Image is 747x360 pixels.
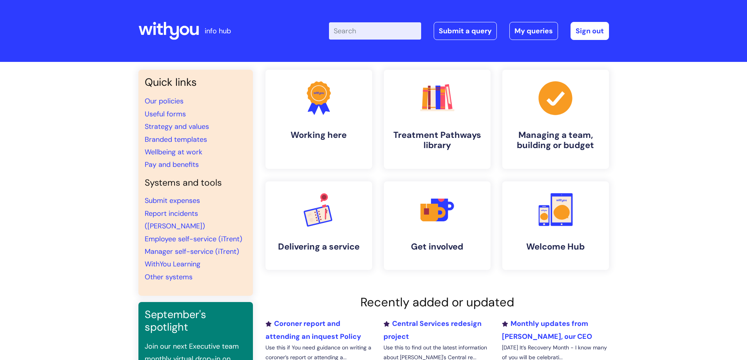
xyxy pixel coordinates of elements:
[329,22,609,40] div: | -
[502,70,609,169] a: Managing a team, building or budget
[383,319,482,341] a: Central Services redesign project
[265,70,372,169] a: Working here
[265,181,372,270] a: Delivering a service
[384,70,491,169] a: Treatment Pathways library
[145,259,200,269] a: WithYou Learning
[145,234,242,244] a: Employee self-service (iTrent)
[145,160,199,169] a: Pay and benefits
[509,22,558,40] a: My queries
[145,209,205,231] a: Report incidents ([PERSON_NAME])
[145,76,247,89] h3: Quick links
[502,181,609,270] a: Welcome Hub
[390,242,484,252] h4: Get involved
[272,130,366,140] h4: Working here
[272,242,366,252] h4: Delivering a service
[145,177,247,188] h4: Systems and tools
[265,295,609,309] h2: Recently added or updated
[145,147,202,157] a: Wellbeing at work
[571,22,609,40] a: Sign out
[205,25,231,37] p: info hub
[145,109,186,119] a: Useful forms
[145,247,239,256] a: Manager self-service (iTrent)
[145,308,247,334] h3: September's spotlight
[145,272,193,282] a: Other systems
[509,130,603,151] h4: Managing a team, building or budget
[145,96,184,106] a: Our policies
[434,22,497,40] a: Submit a query
[509,242,603,252] h4: Welcome Hub
[384,181,491,270] a: Get involved
[145,135,207,144] a: Branded templates
[145,122,209,131] a: Strategy and values
[145,196,200,205] a: Submit expenses
[265,319,361,341] a: Coroner report and attending an inquest Policy
[390,130,484,151] h4: Treatment Pathways library
[329,22,421,40] input: Search
[502,319,592,341] a: Monthly updates from [PERSON_NAME], our CEO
